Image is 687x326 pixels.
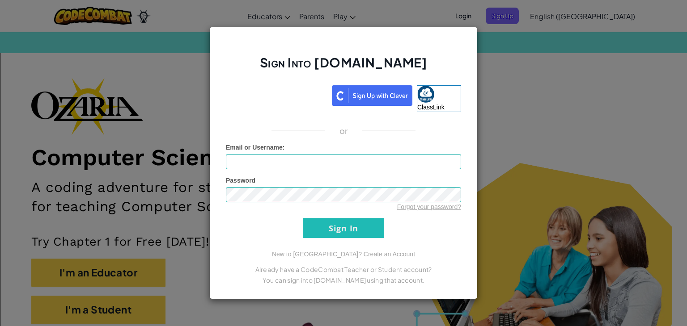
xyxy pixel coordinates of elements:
p: Already have a CodeCombat Teacher or Student account? [226,264,461,275]
label: : [226,143,285,152]
span: Email or Username [226,144,283,151]
iframe: Sign in with Google Button [221,84,332,104]
p: or [339,125,348,136]
div: Move To ... [4,20,683,28]
div: Sort New > Old [4,12,683,20]
div: Rename [4,52,683,60]
span: ClassLink [417,104,445,111]
span: Password [226,177,255,184]
a: New to [GEOGRAPHIC_DATA]? Create an Account [272,251,415,258]
div: Options [4,36,683,44]
div: Move To ... [4,60,683,68]
a: Forgot your password? [397,203,461,210]
img: classlink-logo-small.png [417,86,434,103]
div: Sort A > Z [4,4,683,12]
h2: Sign Into [DOMAIN_NAME] [226,54,461,80]
img: clever_sso_button@2x.png [332,85,412,106]
div: Delete [4,28,683,36]
input: Sign In [303,218,384,238]
div: Sign out [4,44,683,52]
p: You can sign into [DOMAIN_NAME] using that account. [226,275,461,285]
